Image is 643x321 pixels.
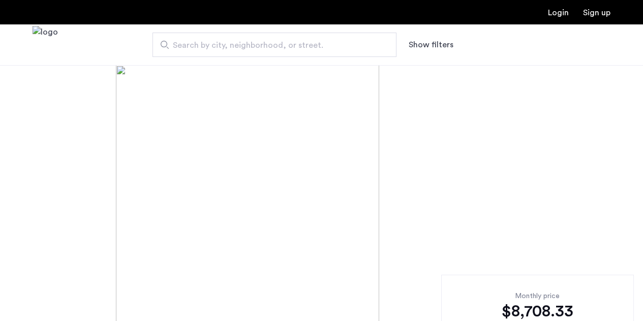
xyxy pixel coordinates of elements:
[33,26,58,64] img: logo
[152,33,396,57] input: Apartment Search
[457,291,618,301] div: Monthly price
[173,39,368,51] span: Search by city, neighborhood, or street.
[583,9,610,17] a: Registration
[548,9,569,17] a: Login
[33,26,58,64] a: Cazamio Logo
[409,39,453,51] button: Show or hide filters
